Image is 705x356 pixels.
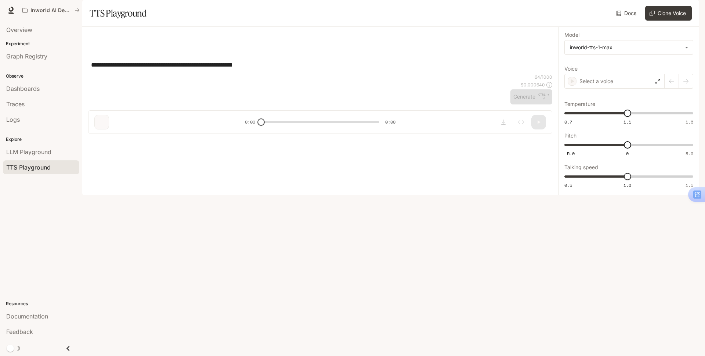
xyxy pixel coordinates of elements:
button: Clone Voice [645,6,692,21]
a: Docs [615,6,639,21]
span: 1.5 [686,119,693,125]
div: inworld-tts-1-max [565,40,693,54]
p: 64 / 1000 [535,74,552,80]
span: 0 [626,150,629,157]
button: All workspaces [19,3,83,18]
p: Select a voice [579,78,613,85]
p: Talking speed [564,165,598,170]
p: Pitch [564,133,576,138]
p: Voice [564,66,578,71]
div: inworld-tts-1-max [570,44,681,51]
h1: TTS Playground [90,6,147,21]
p: Inworld AI Demos [30,7,72,14]
span: 1.1 [623,119,631,125]
span: -5.0 [564,150,575,157]
span: 5.0 [686,150,693,157]
span: 1.5 [686,182,693,188]
p: $ 0.000640 [521,82,545,88]
span: 1.0 [623,182,631,188]
p: Temperature [564,102,595,107]
span: 0.5 [564,182,572,188]
p: Model [564,32,579,38]
span: 0.7 [564,119,572,125]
